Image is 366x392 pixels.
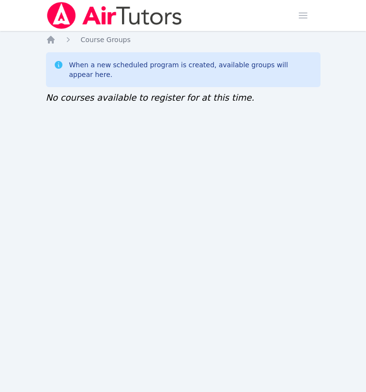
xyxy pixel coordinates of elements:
[46,35,320,45] nav: Breadcrumb
[46,92,255,103] span: No courses available to register for at this time.
[69,60,313,79] div: When a new scheduled program is created, available groups will appear here.
[81,36,131,44] span: Course Groups
[46,2,183,29] img: Air Tutors
[81,35,131,45] a: Course Groups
